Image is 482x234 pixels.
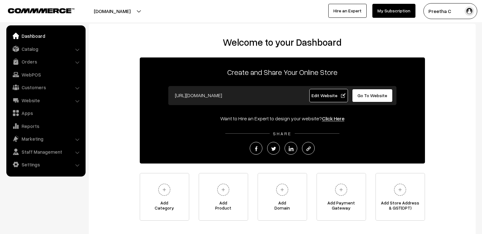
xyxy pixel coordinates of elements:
[8,159,83,170] a: Settings
[8,107,83,119] a: Apps
[8,120,83,132] a: Reports
[423,3,477,19] button: Preetha C
[140,173,189,221] a: AddCategory
[372,4,415,18] a: My Subscription
[95,37,469,48] h2: Welcome to your Dashboard
[317,200,366,213] span: Add Payment Gateway
[376,173,425,221] a: Add Store Address& GST(OPT)
[215,181,232,198] img: plus.svg
[199,173,248,221] a: AddProduct
[8,95,83,106] a: Website
[8,133,83,144] a: Marketing
[8,43,83,55] a: Catalog
[322,115,344,122] a: Click Here
[332,181,350,198] img: plus.svg
[309,89,348,102] a: Edit Website
[140,200,189,213] span: Add Category
[140,66,425,78] p: Create and Share Your Online Store
[376,200,425,213] span: Add Store Address & GST(OPT)
[357,93,387,98] span: Go To Website
[8,82,83,93] a: Customers
[352,89,393,102] a: Go To Website
[72,3,153,19] button: [DOMAIN_NAME]
[8,30,83,42] a: Dashboard
[8,146,83,157] a: Staff Management
[8,69,83,80] a: WebPOS
[317,173,366,221] a: Add PaymentGateway
[258,200,307,213] span: Add Domain
[8,6,63,14] a: COMMMERCE
[391,181,409,198] img: plus.svg
[328,4,367,18] a: Hire an Expert
[140,115,425,122] div: Want to Hire an Expert to design your website?
[258,173,307,221] a: AddDomain
[465,6,474,16] img: user
[156,181,173,198] img: plus.svg
[8,8,74,13] img: COMMMERCE
[273,181,291,198] img: plus.svg
[312,93,345,98] span: Edit Website
[270,131,295,136] span: SHARE
[8,56,83,67] a: Orders
[199,200,248,213] span: Add Product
